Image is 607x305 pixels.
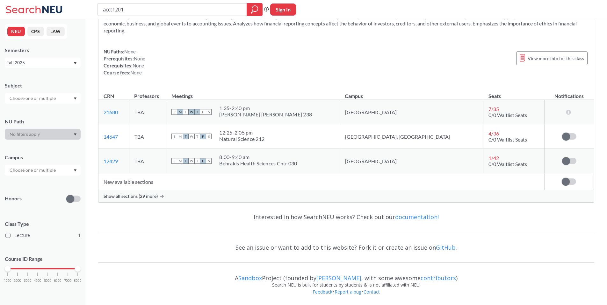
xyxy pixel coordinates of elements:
td: [GEOGRAPHIC_DATA] [340,149,483,173]
input: Choose one or multiple [6,166,60,174]
div: Fall 2025Dropdown arrow [5,58,81,68]
label: Lecture [5,231,81,239]
div: A Project (founded by , with some awesome ) [98,269,594,281]
a: Feedback [312,289,333,295]
span: 7000 [64,279,72,282]
p: Course ID Range [5,255,81,263]
span: W [189,158,194,164]
div: Interested in how SearchNEU works? Check out our [98,208,594,226]
div: Fall 2025 [6,59,73,66]
input: Class, professor, course number, "phrase" [102,4,242,15]
div: Natural Science 212 [219,136,264,142]
div: 1:35 - 2:40 pm [219,105,312,111]
th: Campus [340,86,483,100]
div: Search NEU is built for students by students & is not affiliated with NEU. [98,281,594,288]
a: GitHub [436,244,456,251]
a: Contact [363,289,380,295]
span: T [194,158,200,164]
span: 4 / 36 [488,130,499,136]
span: 6000 [54,279,61,282]
div: magnifying glass [247,3,263,16]
div: CRN [104,93,114,100]
svg: Dropdown arrow [74,169,77,172]
a: 12429 [104,158,118,164]
span: S [171,134,177,139]
div: 12:25 - 2:05 pm [219,129,264,136]
div: • • [98,288,594,305]
div: [PERSON_NAME] [PERSON_NAME] 238 [219,111,312,118]
button: CPS [27,27,44,36]
span: T [194,134,200,139]
p: Honors [5,195,22,202]
a: contributors [421,274,456,282]
td: TBA [129,149,166,173]
td: TBA [129,124,166,149]
input: Choose one or multiple [6,94,60,102]
a: Sandbox [238,274,262,282]
svg: Dropdown arrow [74,62,77,65]
div: Dropdown arrow [5,129,81,140]
span: S [206,158,212,164]
span: 2000 [14,279,21,282]
a: 21680 [104,109,118,115]
td: TBA [129,100,166,124]
span: T [194,109,200,115]
span: None [124,49,136,54]
span: M [177,109,183,115]
span: Class Type [5,220,81,227]
svg: Dropdown arrow [74,97,77,100]
span: None [130,70,142,75]
span: W [189,134,194,139]
div: NUPaths: Prerequisites: Corequisites: Course fees: [104,48,145,76]
div: Semesters [5,47,81,54]
span: M [177,158,183,164]
section: Covers the basic concepts underlying financial statements and the accounting principles followed ... [104,6,589,34]
span: 7 / 35 [488,106,499,112]
span: 0/0 Waitlist Seats [488,136,527,142]
span: F [200,158,206,164]
div: 8:00 - 9:40 am [219,154,297,160]
div: Behrakis Health Sciences Cntr 030 [219,160,297,167]
span: F [200,109,206,115]
th: Seats [483,86,544,100]
span: S [206,109,212,115]
td: [GEOGRAPHIC_DATA], [GEOGRAPHIC_DATA] [340,124,483,149]
span: 1 [78,232,81,239]
div: Dropdown arrow [5,165,81,176]
svg: Dropdown arrow [74,133,77,136]
div: Subject [5,82,81,89]
div: NU Path [5,118,81,125]
span: 0/0 Waitlist Seats [488,161,527,167]
span: None [134,56,145,61]
span: F [200,134,206,139]
span: None [133,63,144,68]
a: documentation! [395,213,439,221]
td: [GEOGRAPHIC_DATA] [340,100,483,124]
span: 3000 [24,279,32,282]
a: 14647 [104,134,118,140]
th: Notifications [544,86,594,100]
div: See an issue or want to add to this website? Fork it or create an issue on . [98,238,594,257]
span: S [171,109,177,115]
div: Show all sections (29 more) [98,190,594,202]
span: 1000 [4,279,11,282]
th: Meetings [166,86,340,100]
div: Campus [5,154,81,161]
span: T [183,134,189,139]
a: [PERSON_NAME] [316,274,361,282]
span: S [206,134,212,139]
button: NEU [7,27,25,36]
span: 5000 [44,279,52,282]
th: Professors [129,86,166,100]
a: Report a bug [334,289,362,295]
button: Sign In [270,3,296,16]
span: 1 / 42 [488,155,499,161]
div: Dropdown arrow [5,93,81,104]
svg: magnifying glass [251,5,258,14]
span: T [183,158,189,164]
span: M [177,134,183,139]
span: Show all sections (29 more) [104,193,158,199]
span: 8000 [74,279,82,282]
span: W [189,109,194,115]
span: S [171,158,177,164]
